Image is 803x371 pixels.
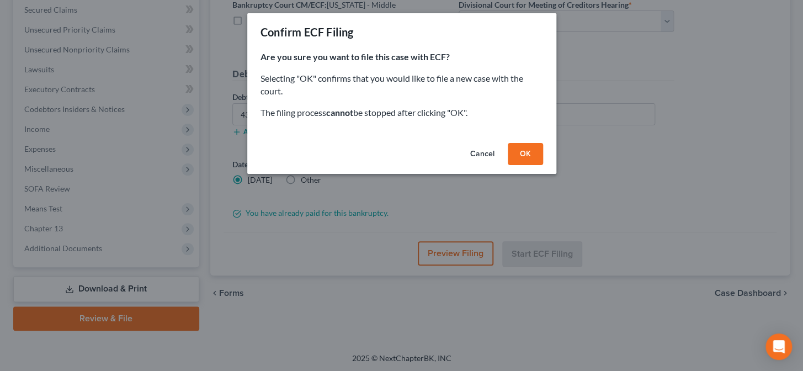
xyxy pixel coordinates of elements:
[260,107,543,119] p: The filing process be stopped after clicking "OK".
[461,143,503,165] button: Cancel
[765,333,792,360] div: Open Intercom Messenger
[260,72,543,98] p: Selecting "OK" confirms that you would like to file a new case with the court.
[260,24,354,40] div: Confirm ECF Filing
[260,51,450,62] strong: Are you sure you want to file this case with ECF?
[508,143,543,165] button: OK
[326,107,353,118] strong: cannot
